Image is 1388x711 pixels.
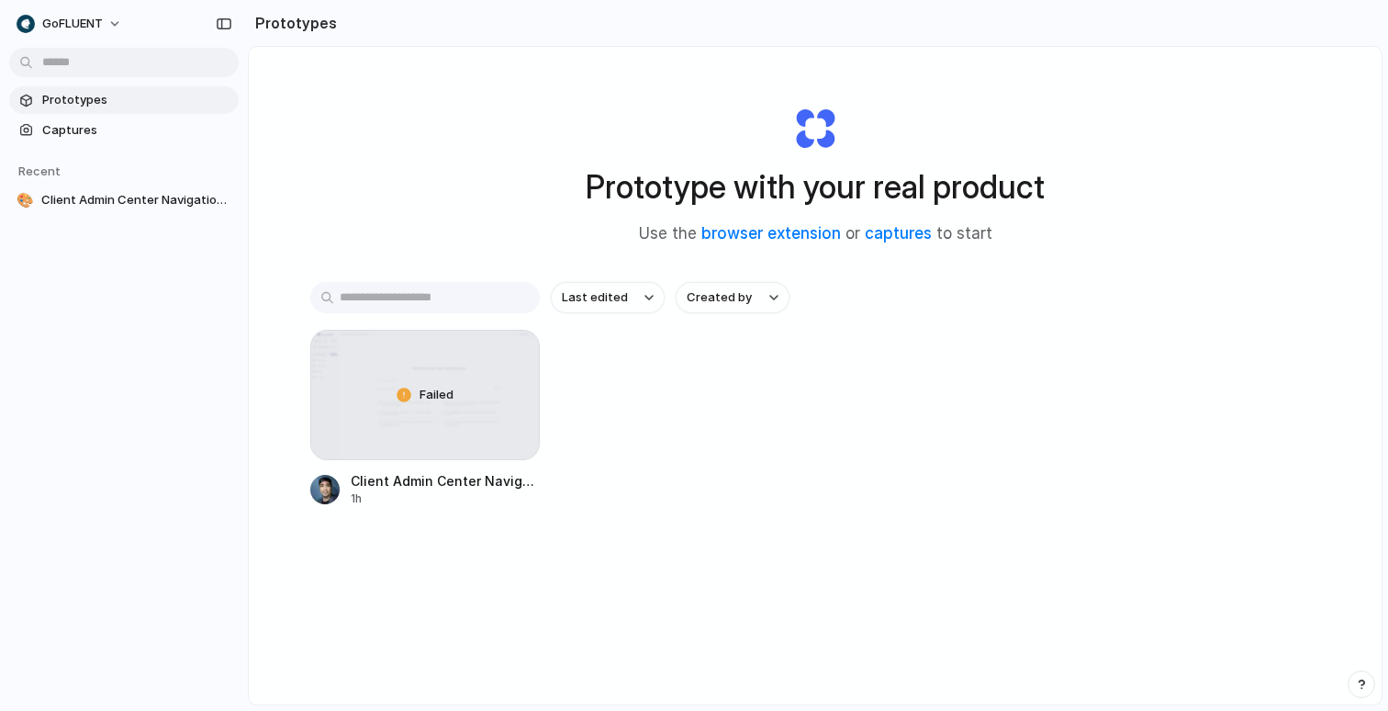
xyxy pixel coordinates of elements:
div: 🎨 [17,191,34,209]
span: Last edited [562,288,628,307]
a: 🎨Client Admin Center Navigation Fix [9,186,239,214]
button: Last edited [551,282,665,313]
span: Created by [687,288,752,307]
button: goFLUENT [9,9,131,39]
span: Prototypes [42,91,231,109]
button: Created by [676,282,789,313]
a: Client Admin Center Navigation FixFailedClient Admin Center Navigation Fix1h [310,330,540,507]
h1: Prototype with your real product [586,163,1045,211]
a: captures [865,224,932,243]
span: Use the or to start [639,222,992,246]
a: Prototypes [9,86,239,114]
span: Captures [42,121,231,140]
div: 1h [351,491,540,507]
span: Client Admin Center Navigation Fix [41,191,231,209]
span: Client Admin Center Navigation Fix [351,471,540,491]
h2: Prototypes [248,12,337,34]
span: Recent [18,164,61,178]
span: goFLUENT [42,15,103,33]
a: Captures [9,117,239,144]
a: browser extension [701,224,841,243]
span: Failed [420,386,453,404]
